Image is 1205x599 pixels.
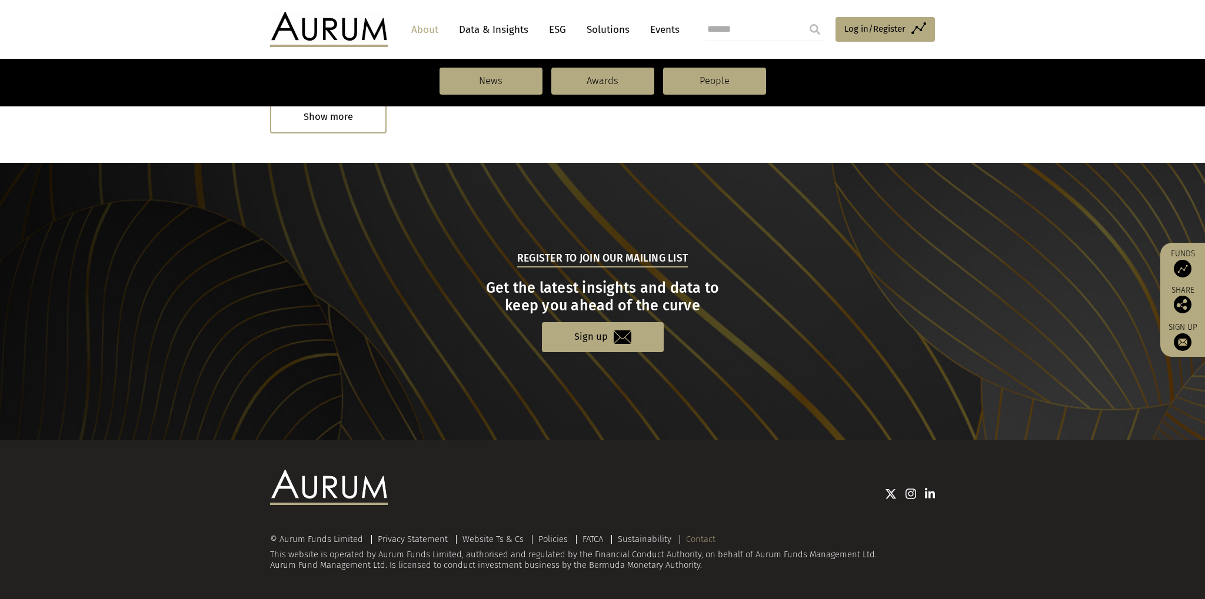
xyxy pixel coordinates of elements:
a: Awards [551,68,654,95]
a: Events [644,19,680,41]
img: Aurum Logo [270,470,388,505]
a: Sustainability [618,534,671,544]
a: People [663,68,766,95]
a: Funds [1166,249,1199,277]
img: Access Funds [1174,260,1191,277]
div: This website is operated by Aurum Funds Limited, authorised and regulated by the Financial Conduc... [270,534,935,570]
a: Data & Insights [453,19,534,41]
img: Aurum [270,12,388,47]
img: Twitter icon [885,488,897,500]
div: Show more [270,101,387,133]
a: Website Ts & Cs [462,534,524,544]
a: Log in/Register [835,17,935,42]
a: Sign up [1166,322,1199,351]
a: News [440,68,542,95]
a: Contact [686,534,715,544]
a: Policies [538,534,568,544]
a: About [405,19,444,41]
a: Sign up [542,322,664,352]
img: Instagram icon [906,488,916,500]
div: © Aurum Funds Limited [270,535,369,544]
h5: Register to join our mailing list [517,251,688,267]
h3: Get the latest insights and data to keep you ahead of the curve [272,279,934,314]
a: Solutions [581,19,635,41]
a: Privacy Statement [378,534,448,544]
img: Sign up to our newsletter [1174,333,1191,351]
a: FATCA [582,534,603,544]
a: ESG [543,19,572,41]
input: Submit [803,18,827,41]
img: Share this post [1174,296,1191,313]
div: Share [1166,286,1199,313]
span: Log in/Register [844,22,906,36]
img: Linkedin icon [925,488,936,500]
